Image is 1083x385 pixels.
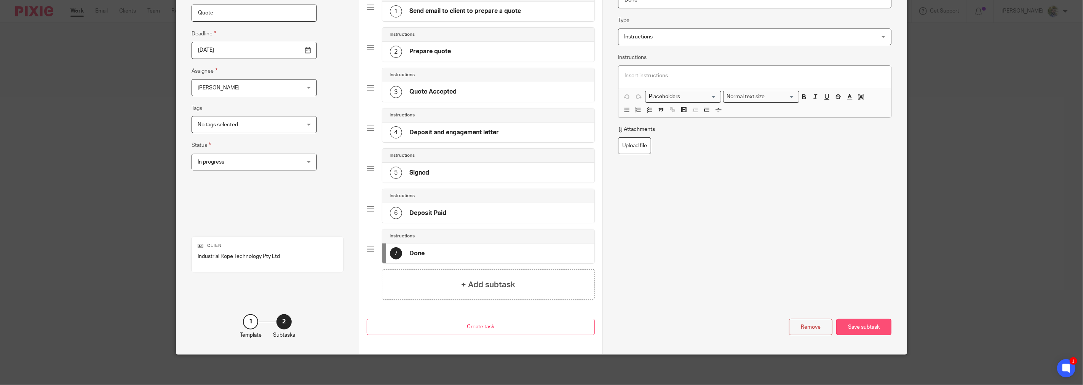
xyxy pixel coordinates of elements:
[390,72,415,78] h4: Instructions
[723,91,799,103] div: Text styles
[276,314,292,329] div: 2
[273,331,295,339] p: Subtasks
[198,122,238,127] span: No tags selected
[390,126,402,138] div: 4
[624,34,653,40] span: Instructions
[723,91,799,103] div: Search for option
[192,141,211,150] label: Status
[646,93,717,101] input: Search for option
[410,209,447,217] h4: Deposit Paid
[461,279,515,291] h4: + Add subtask
[243,314,258,329] div: 1
[198,243,337,249] p: Client
[390,153,415,159] h4: Instructions
[618,17,629,24] label: Type
[410,7,521,15] h4: Send email to client to prepare a quote
[767,93,795,101] input: Search for option
[390,193,415,199] h4: Instructions
[789,319,832,335] div: Remove
[390,5,402,17] div: 1
[240,331,262,339] p: Template
[618,126,655,133] p: Attachments
[645,91,721,103] div: Placeholders
[618,137,651,154] label: Upload file
[410,169,430,177] h4: Signed
[410,250,425,258] h4: Done
[390,86,402,98] div: 3
[390,167,402,179] div: 5
[367,319,595,335] button: Create task
[192,67,217,75] label: Assignee
[645,91,721,103] div: Search for option
[390,32,415,38] h4: Instructions
[192,42,317,59] input: Use the arrow keys to pick a date
[198,159,224,165] span: In progress
[390,112,415,118] h4: Instructions
[836,319,891,335] div: Save subtask
[198,253,337,260] p: Industrial Rope Technology Pty Ltd
[390,46,402,58] div: 2
[390,247,402,259] div: 7
[1070,357,1077,365] div: 1
[192,5,317,22] input: Task name
[410,129,499,137] h4: Deposit and engagement letter
[198,85,240,91] span: [PERSON_NAME]
[192,105,202,112] label: Tags
[192,29,216,38] label: Deadline
[390,207,402,219] div: 6
[390,233,415,239] h4: Instructions
[410,48,451,56] h4: Prepare quote
[410,88,457,96] h4: Quote Accepted
[725,93,767,101] span: Normal text size
[618,54,647,61] label: Instructions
